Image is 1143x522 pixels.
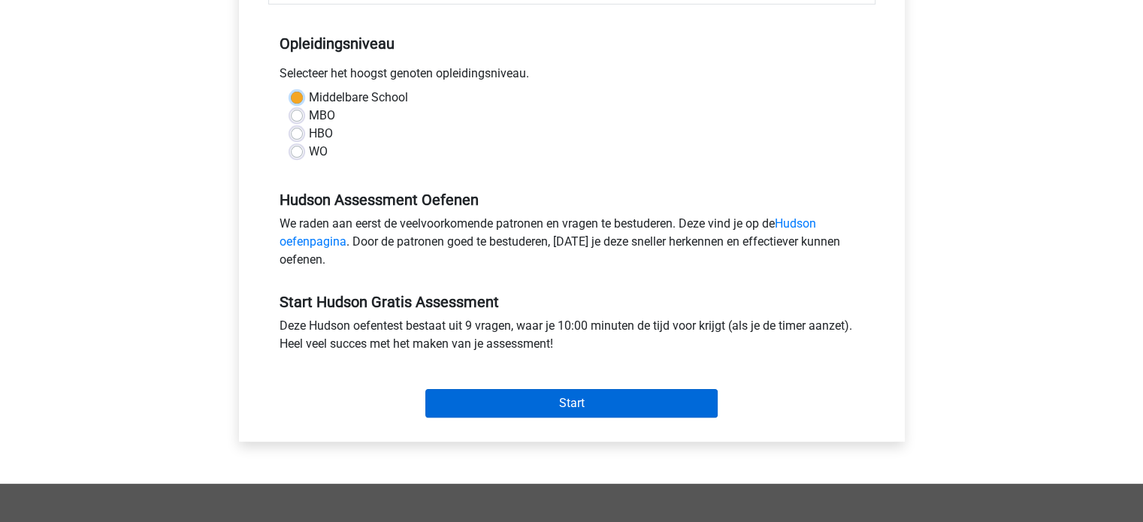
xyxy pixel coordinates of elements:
label: WO [309,143,328,161]
input: Start [425,389,718,418]
h5: Hudson Assessment Oefenen [280,191,864,209]
div: Deze Hudson oefentest bestaat uit 9 vragen, waar je 10:00 minuten de tijd voor krijgt (als je de ... [268,317,875,359]
h5: Opleidingsniveau [280,29,864,59]
div: We raden aan eerst de veelvoorkomende patronen en vragen te bestuderen. Deze vind je op de . Door... [268,215,875,275]
label: Middelbare School [309,89,408,107]
label: HBO [309,125,333,143]
div: Selecteer het hoogst genoten opleidingsniveau. [268,65,875,89]
h5: Start Hudson Gratis Assessment [280,293,864,311]
label: MBO [309,107,335,125]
